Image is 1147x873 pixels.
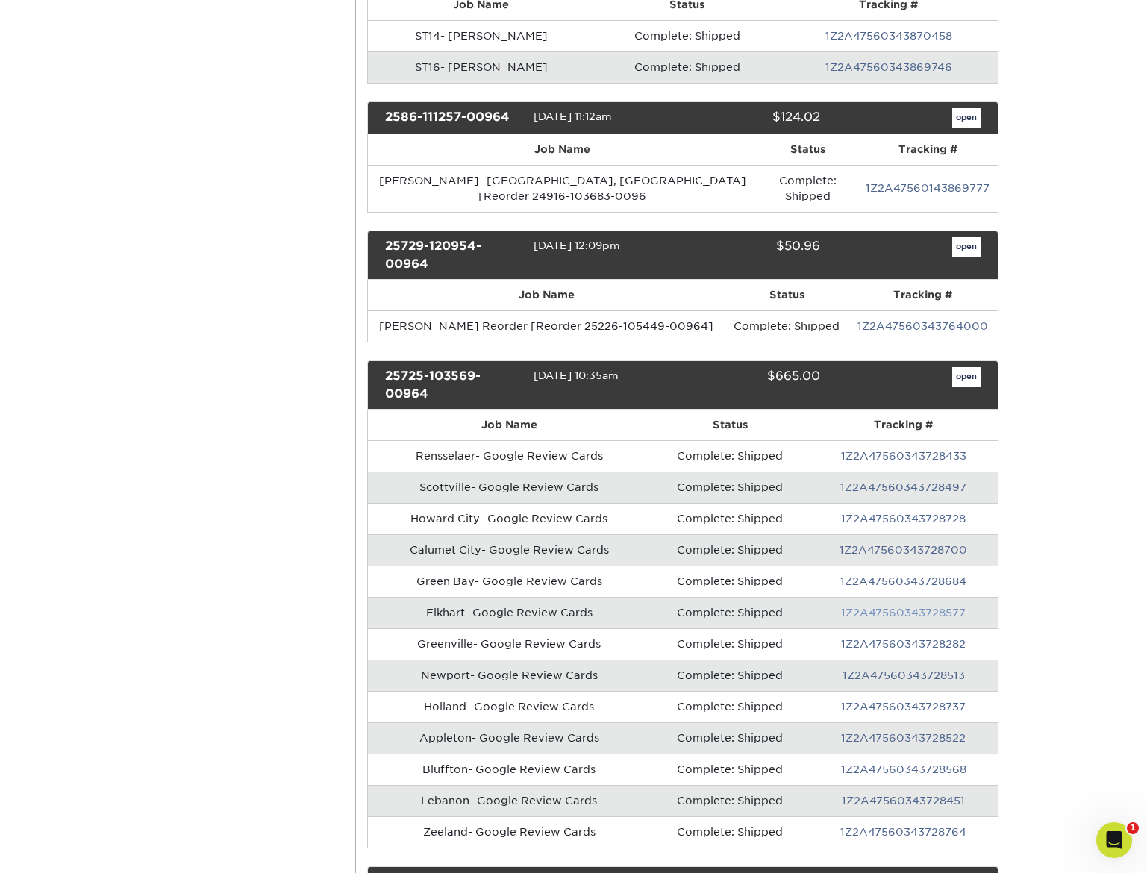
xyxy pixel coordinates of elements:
td: [PERSON_NAME]- [GEOGRAPHIC_DATA], [GEOGRAPHIC_DATA] [Reorder 24916-103683-0096 [368,165,757,212]
a: 1Z2A47560343764000 [857,320,988,332]
td: Newport- Google Review Cards [368,660,650,691]
td: Complete: Shipped [650,566,810,597]
a: 1Z2A47560343728497 [840,481,966,493]
span: [DATE] 11:12am [534,110,612,122]
td: Complete: Shipped [650,534,810,566]
iframe: Google Customer Reviews [4,827,127,868]
td: [PERSON_NAME] Reorder [Reorder 25226-105449-00964] [368,310,725,342]
td: ST16- [PERSON_NAME] [368,51,595,83]
td: Howard City- Google Review Cards [368,503,650,534]
a: 1Z2A47560343728522 [841,732,966,744]
th: Status [725,280,848,310]
td: Complete: Shipped [650,785,810,816]
td: Complete: Shipped [650,660,810,691]
div: $50.96 [672,237,831,273]
td: Greenville- Google Review Cards [368,628,650,660]
div: $124.02 [672,108,831,128]
a: open [952,367,981,387]
td: Bluffton- Google Review Cards [368,754,650,785]
div: 25729-120954-00964 [374,237,534,273]
td: Rensselaer- Google Review Cards [368,440,650,472]
th: Job Name [368,280,725,310]
iframe: Intercom live chat [1096,822,1132,858]
td: Holland- Google Review Cards [368,691,650,722]
div: 25725-103569-00964 [374,367,534,403]
a: 1Z2A47560343728737 [841,701,966,713]
td: Complete: Shipped [595,51,780,83]
td: Green Bay- Google Review Cards [368,566,650,597]
a: 1Z2A47560343728433 [841,450,966,462]
div: $665.00 [672,367,831,403]
td: Zeeland- Google Review Cards [368,816,650,848]
td: Complete: Shipped [595,20,780,51]
td: Scottville- Google Review Cards [368,472,650,503]
td: Complete: Shipped [650,440,810,472]
td: Complete: Shipped [650,816,810,848]
th: Tracking # [848,280,997,310]
td: Complete: Shipped [650,722,810,754]
a: 1Z2A47560343869746 [825,61,952,73]
th: Tracking # [858,134,997,165]
td: Complete: Shipped [650,754,810,785]
span: [DATE] 10:35am [534,369,619,381]
a: open [952,108,981,128]
a: 1Z2A47560343728451 [842,795,965,807]
td: Appleton- Google Review Cards [368,722,650,754]
th: Status [757,134,859,165]
a: 1Z2A47560343728513 [843,669,965,681]
td: Complete: Shipped [650,628,810,660]
a: 1Z2A47560343728577 [841,607,966,619]
a: 1Z2A47560343728764 [840,826,966,838]
a: 1Z2A47560343728684 [840,575,966,587]
a: 1Z2A47560343870458 [825,30,952,42]
div: 2586-111257-00964 [374,108,534,128]
td: Complete: Shipped [725,310,848,342]
a: open [952,237,981,257]
td: Complete: Shipped [650,691,810,722]
span: [DATE] 12:09pm [534,240,620,251]
td: Complete: Shipped [650,472,810,503]
td: Complete: Shipped [757,165,859,212]
a: 1Z2A47560343728282 [841,638,966,650]
td: Elkhart- Google Review Cards [368,597,650,628]
th: Job Name [368,410,650,440]
td: Lebanon- Google Review Cards [368,785,650,816]
th: Job Name [368,134,757,165]
td: Complete: Shipped [650,597,810,628]
a: 1Z2A47560343728728 [841,513,966,525]
a: 1Z2A47560143869777 [866,182,990,194]
a: 1Z2A47560343728568 [841,763,966,775]
th: Status [650,410,810,440]
td: ST14- [PERSON_NAME] [368,20,595,51]
span: 1 [1127,822,1139,834]
td: Calumet City- Google Review Cards [368,534,650,566]
td: Complete: Shipped [650,503,810,534]
th: Tracking # [810,410,998,440]
a: 1Z2A47560343728700 [840,544,967,556]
